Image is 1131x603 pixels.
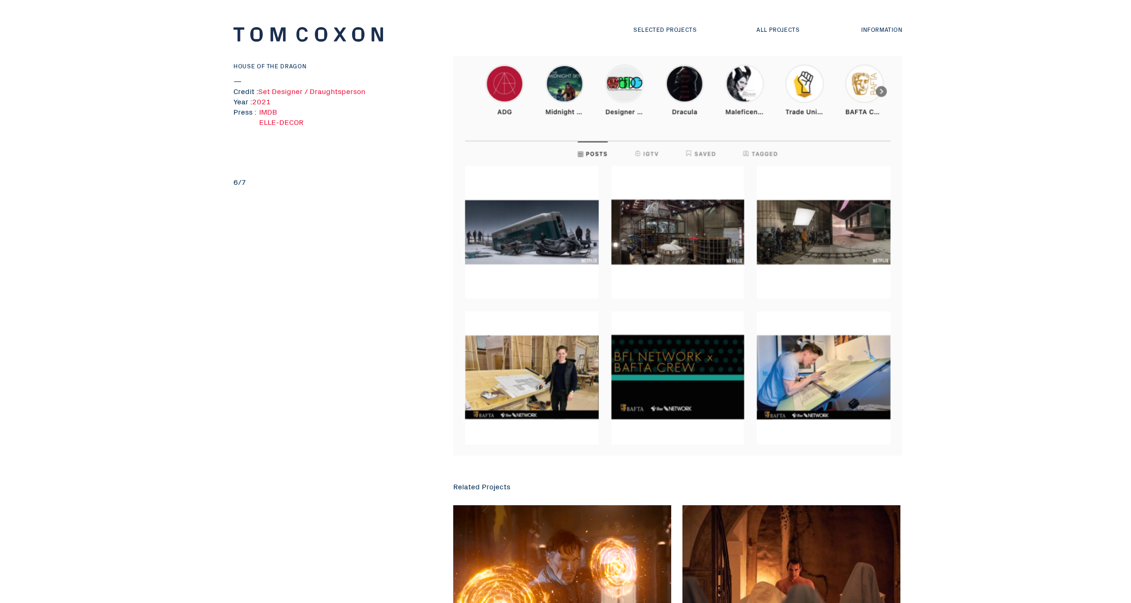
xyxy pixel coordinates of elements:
[233,27,383,42] img: tclogo.svg
[861,25,902,34] a: Information
[252,96,271,106] span: 2021
[259,106,277,116] a: IMDB
[233,176,420,187] div: 6/7
[233,106,259,176] div: Press :
[259,116,304,127] a: ELLE-DECOR
[233,75,420,86] div: —
[233,96,420,106] div: Year :
[233,61,420,70] h1: House of the Dragon
[756,25,799,34] a: All Projects
[453,481,907,491] div: Related Projects
[233,86,420,96] div: Credit :
[633,25,696,34] a: Selected Projects
[258,86,365,96] span: Set Designer / Draughtsperson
